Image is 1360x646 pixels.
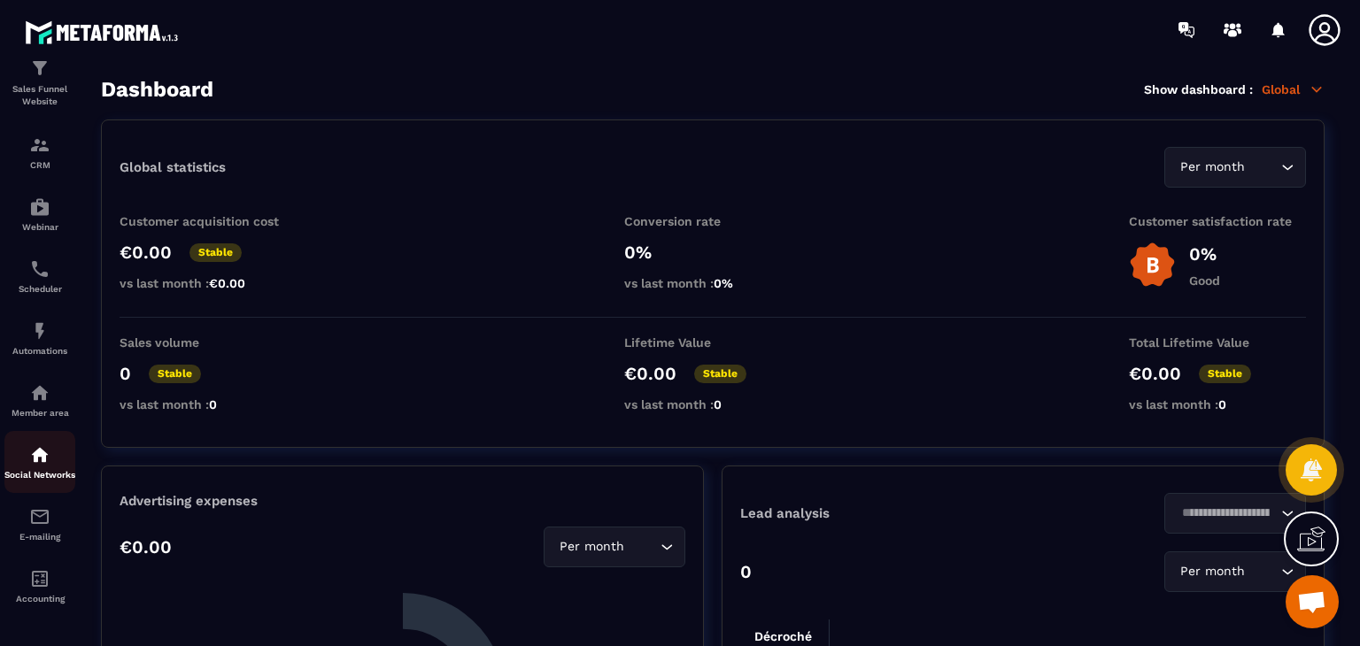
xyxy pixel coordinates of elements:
[1164,147,1306,188] div: Search for option
[1218,397,1226,411] span: 0
[1248,562,1277,581] input: Search for option
[555,537,628,557] span: Per month
[1176,504,1277,523] input: Search for option
[1248,158,1277,177] input: Search for option
[4,183,75,245] a: automationsautomationsWebinar
[4,555,75,617] a: accountantaccountantAccounting
[4,284,75,294] p: Scheduler
[1176,158,1248,177] span: Per month
[29,444,50,465] img: social-network
[29,506,50,527] img: email
[694,365,746,383] p: Stable
[714,276,733,290] span: 0%
[4,493,75,555] a: emailemailE-mailing
[754,629,812,643] tspan: Décroché
[4,594,75,604] p: Accounting
[624,214,801,228] p: Conversion rate
[120,493,685,509] p: Advertising expenses
[4,83,75,108] p: Sales Funnel Website
[4,470,75,480] p: Social Networks
[120,363,131,384] p: 0
[740,505,1024,521] p: Lead analysis
[4,44,75,121] a: formationformationSales Funnel Website
[1164,493,1306,534] div: Search for option
[209,276,245,290] span: €0.00
[4,346,75,356] p: Automations
[4,222,75,232] p: Webinar
[1144,82,1253,96] p: Show dashboard :
[1129,214,1306,228] p: Customer satisfaction rate
[29,568,50,589] img: accountant
[624,363,676,384] p: €0.00
[714,397,722,411] span: 0
[1129,335,1306,350] p: Total Lifetime Value
[25,16,184,49] img: logo
[101,77,213,102] h3: Dashboard
[1286,575,1339,628] div: Open chat
[544,527,685,567] div: Search for option
[149,365,201,383] p: Stable
[120,214,297,228] p: Customer acquisition cost
[4,408,75,418] p: Member area
[120,242,172,263] p: €0.00
[628,537,656,557] input: Search for option
[1129,363,1181,384] p: €0.00
[4,245,75,307] a: schedulerschedulerScheduler
[120,276,297,290] p: vs last month :
[189,243,242,262] p: Stable
[4,369,75,431] a: automationsautomationsMember area
[120,335,297,350] p: Sales volume
[29,258,50,280] img: scheduler
[4,431,75,493] a: social-networksocial-networkSocial Networks
[29,58,50,79] img: formation
[1129,242,1176,288] img: b-badge-o.b3b20ee6.svg
[209,397,217,411] span: 0
[1176,562,1248,581] span: Per month
[29,196,50,218] img: automations
[1199,365,1251,383] p: Stable
[4,121,75,183] a: formationformationCRM
[624,397,801,411] p: vs last month :
[1164,551,1306,592] div: Search for option
[120,397,297,411] p: vs last month :
[624,276,801,290] p: vs last month :
[740,561,752,582] p: 0
[29,320,50,342] img: automations
[1129,397,1306,411] p: vs last month :
[1189,243,1220,265] p: 0%
[1262,81,1325,97] p: Global
[4,532,75,542] p: E-mailing
[4,307,75,369] a: automationsautomationsAutomations
[1189,273,1220,288] p: Good
[4,160,75,170] p: CRM
[624,242,801,263] p: 0%
[120,159,226,175] p: Global statistics
[624,335,801,350] p: Lifetime Value
[29,135,50,156] img: formation
[29,382,50,404] img: automations
[120,536,172,558] p: €0.00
